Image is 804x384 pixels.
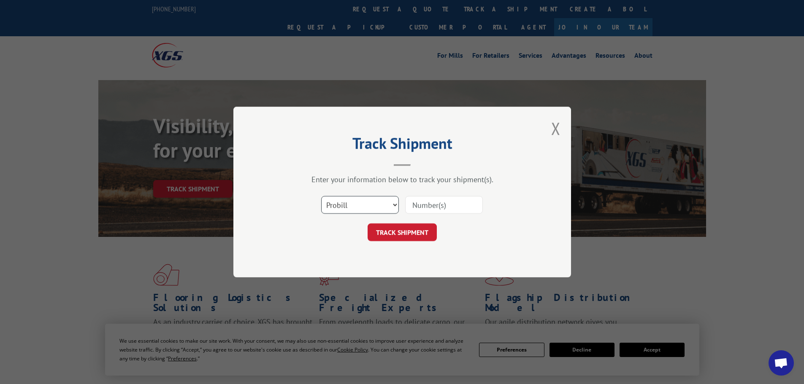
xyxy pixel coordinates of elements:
[551,117,560,140] button: Close modal
[276,137,529,153] h2: Track Shipment
[405,196,483,214] input: Number(s)
[368,223,437,241] button: TRACK SHIPMENT
[769,350,794,376] div: Open chat
[276,175,529,184] div: Enter your information below to track your shipment(s).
